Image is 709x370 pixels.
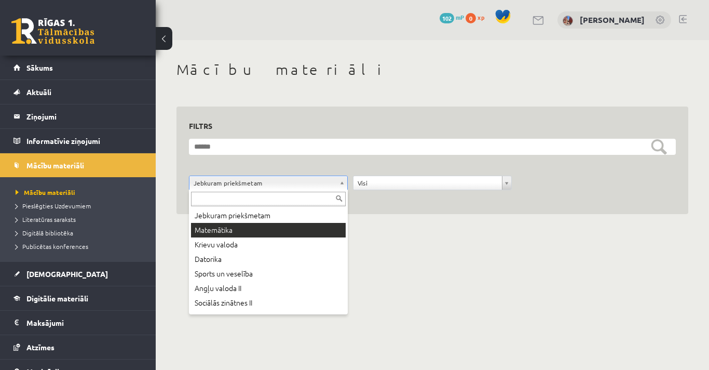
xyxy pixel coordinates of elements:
[191,310,346,325] div: Uzņēmējdarbības pamati (Specializētais kurss)
[191,237,346,252] div: Krievu valoda
[191,223,346,237] div: Matemātika
[191,267,346,281] div: Sports un veselība
[191,208,346,223] div: Jebkuram priekšmetam
[191,252,346,267] div: Datorika
[191,281,346,296] div: Angļu valoda II
[191,296,346,310] div: Sociālās zinātnes II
